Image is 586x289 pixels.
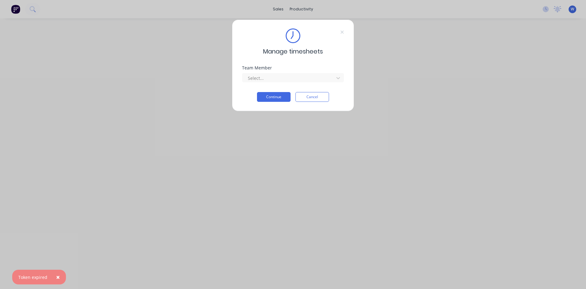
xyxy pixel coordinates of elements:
[295,92,329,102] button: Cancel
[263,47,323,56] span: Manage timesheets
[56,273,60,281] span: ×
[50,270,66,284] button: Close
[18,274,47,280] div: Token expired
[257,92,291,102] button: Continue
[242,66,344,70] div: Team Member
